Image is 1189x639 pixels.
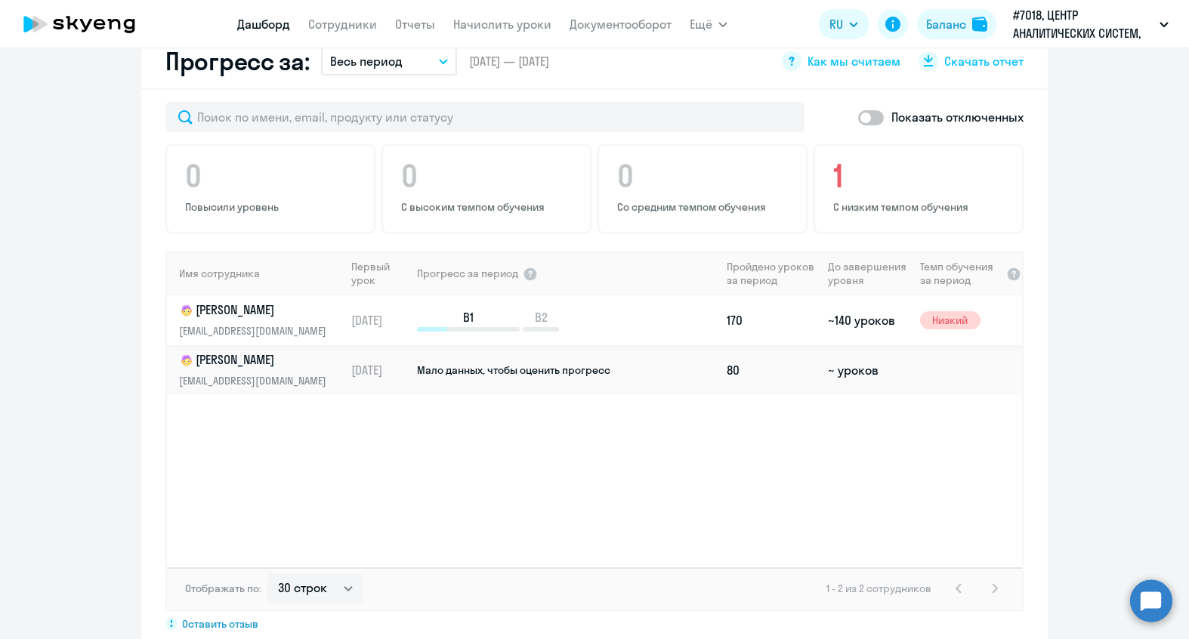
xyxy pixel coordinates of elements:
p: [PERSON_NAME] [179,301,335,319]
span: RU [829,15,843,33]
a: Отчеты [395,17,435,32]
p: #7018, ЦЕНТР АНАЛИТИЧЕСКИХ СИСТЕМ, ООО [1013,6,1153,42]
span: Темп обучения за период [920,260,1002,287]
img: balance [972,17,987,32]
button: Весь период [321,47,457,76]
p: [PERSON_NAME] [179,351,335,369]
p: [EMAIL_ADDRESS][DOMAIN_NAME] [179,372,335,389]
button: RU [819,9,869,39]
button: Балансbalance [917,9,996,39]
th: Пройдено уроков за период [721,252,822,295]
span: Скачать отчет [944,53,1024,69]
button: #7018, ЦЕНТР АНАЛИТИЧЕСКИХ СИСТЕМ, ООО [1005,6,1176,42]
td: [DATE] [345,295,415,345]
span: Низкий [920,311,981,329]
td: ~140 уроков [822,295,913,345]
a: Дашборд [237,17,290,32]
span: 1 - 2 из 2 сотрудников [826,582,931,595]
input: Поиск по имени, email, продукту или статусу [165,102,805,132]
img: child [179,353,194,368]
h4: 1 [833,158,1008,194]
p: [EMAIL_ADDRESS][DOMAIN_NAME] [179,323,335,339]
span: Оставить отзыв [182,617,258,631]
a: child[PERSON_NAME][EMAIL_ADDRESS][DOMAIN_NAME] [179,351,344,389]
a: Начислить уроки [453,17,551,32]
a: child[PERSON_NAME][EMAIL_ADDRESS][DOMAIN_NAME] [179,301,344,339]
span: B1 [463,309,474,326]
th: Имя сотрудника [167,252,345,295]
a: Документооборот [570,17,672,32]
p: Показать отключенных [891,108,1024,126]
td: ~ уроков [822,345,913,395]
h2: Прогресс за: [165,46,309,76]
span: Ещё [690,15,712,33]
td: [DATE] [345,345,415,395]
p: Весь период [330,52,403,70]
span: Прогресс за период [417,267,518,280]
th: До завершения уровня [822,252,913,295]
div: Баланс [926,15,966,33]
td: 170 [721,295,822,345]
span: [DATE] — [DATE] [469,53,549,69]
img: child [179,303,194,318]
span: Отображать по: [185,582,261,595]
span: Мало данных, чтобы оценить прогресс [417,363,610,377]
td: 80 [721,345,822,395]
th: Первый урок [345,252,415,295]
a: Сотрудники [308,17,377,32]
span: Как мы считаем [808,53,900,69]
p: С низким темпом обучения [833,200,1008,214]
button: Ещё [690,9,727,39]
span: B2 [535,309,548,326]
